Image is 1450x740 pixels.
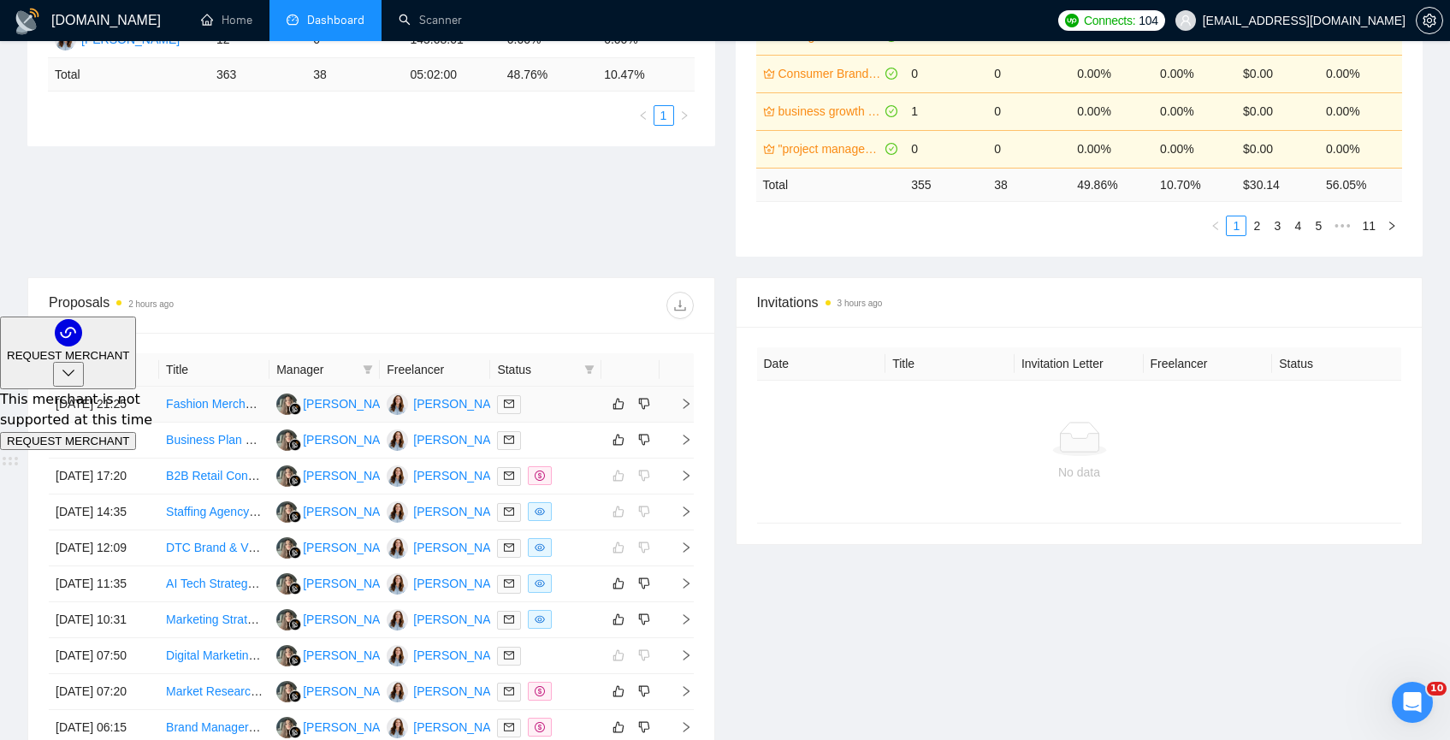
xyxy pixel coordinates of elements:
a: LK[PERSON_NAME] [276,504,401,518]
a: AI Tech Strategy Manager [166,577,305,590]
td: 0.00% [1070,92,1153,130]
img: JM [387,573,408,595]
span: download [667,299,693,312]
span: eye [535,614,545,625]
div: [PERSON_NAME] [413,682,512,701]
span: setting [1417,14,1442,27]
button: dislike [634,609,654,630]
a: 5 [1309,216,1328,235]
td: [DATE] 07:50 [49,638,159,674]
li: 1 [654,105,674,126]
td: 0 [987,92,1070,130]
time: 2 hours ago [128,299,174,309]
img: gigradar-bm.png [289,619,301,630]
span: mail [504,614,514,625]
div: [PERSON_NAME] [303,502,401,521]
td: 56.05 % [1319,168,1402,201]
img: upwork-logo.png [1065,14,1079,27]
td: [DATE] 10:31 [49,602,159,638]
a: JM[PERSON_NAME] [387,612,512,625]
td: Total [756,168,905,201]
div: [PERSON_NAME] [303,682,401,701]
td: 10.70 % [1153,168,1236,201]
a: homeHome [201,13,252,27]
a: LK[PERSON_NAME] [276,684,401,697]
div: [PERSON_NAME] [413,718,512,737]
button: like [608,681,629,702]
li: Next Page [1382,216,1402,236]
a: JM[PERSON_NAME] [387,576,512,589]
div: [PERSON_NAME] [413,646,512,665]
td: $ 30.14 [1236,168,1319,201]
img: JM [387,609,408,630]
button: setting [1416,7,1443,34]
a: 2 [1247,216,1266,235]
a: 1 [1227,216,1246,235]
button: right [674,105,695,126]
td: 0.00% [1319,92,1402,130]
td: 48.76 % [500,58,597,92]
span: eye [535,578,545,589]
span: left [638,110,648,121]
td: 0 [987,55,1070,92]
img: logo [14,8,41,35]
span: mail [504,542,514,553]
a: JM[PERSON_NAME] [387,468,512,482]
td: 0.00% [1153,92,1236,130]
td: Total [48,58,210,92]
div: [PERSON_NAME] [303,574,401,593]
a: JM[PERSON_NAME] [387,684,512,697]
button: dislike [634,681,654,702]
span: 104 [1139,11,1157,30]
span: right [666,613,692,625]
a: "project management" global [778,139,883,158]
span: like [613,684,624,698]
td: 49.86 % [1070,168,1153,201]
button: like [608,609,629,630]
img: LK [276,573,298,595]
span: right [666,542,692,554]
a: Digital Marketing & Social Media Manager for Fashion E-Commerce Brand [166,648,561,662]
span: crown [763,143,775,155]
td: Marketing Strategy [159,602,269,638]
li: Previous Page [1205,216,1226,236]
td: Digital Marketing & Social Media Manager for Fashion E-Commerce Brand [159,638,269,674]
span: right [1387,221,1397,231]
span: 10 [1427,682,1447,696]
a: searchScanner [399,13,462,27]
img: LK [276,645,298,666]
button: like [608,573,629,594]
div: [PERSON_NAME] [413,610,512,629]
span: mail [504,650,514,660]
span: crown [763,105,775,117]
td: 0.00% [1319,130,1402,168]
span: dollar [535,722,545,732]
li: Next 5 Pages [1329,216,1356,236]
a: LK[PERSON_NAME] [276,576,401,589]
span: mail [504,506,514,517]
img: LK [276,537,298,559]
span: eye [535,542,545,553]
a: JM[PERSON_NAME] [387,504,512,518]
button: like [608,717,629,737]
span: check-circle [885,143,897,155]
li: 5 [1308,216,1329,236]
a: business growth consulting US only [778,102,883,121]
a: Market Research Project - [GEOGRAPHIC_DATA] [166,684,433,698]
td: Staffing Agency Brand Refresh [159,494,269,530]
li: Next Page [674,105,695,126]
td: 38 [306,58,403,92]
span: right [679,110,689,121]
img: JM [387,717,408,738]
iframe: Intercom live chat [1392,682,1433,723]
button: dislike [634,717,654,737]
a: Staffing Agency Brand Refresh [166,505,329,518]
a: 3 [1268,216,1287,235]
button: right [1382,216,1402,236]
img: JM [387,681,408,702]
div: [PERSON_NAME] [303,646,401,665]
td: 0.00% [1070,130,1153,168]
button: download [666,292,694,319]
span: dashboard [287,14,299,26]
img: gigradar-bm.png [289,583,301,595]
